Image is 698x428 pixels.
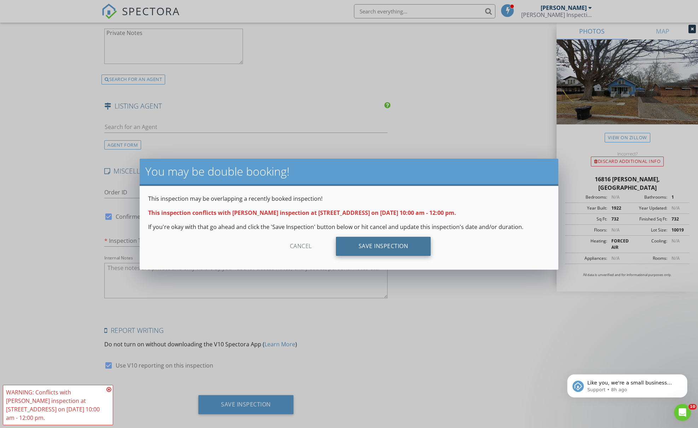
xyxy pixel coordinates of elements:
[148,209,456,217] strong: This inspection conflicts with [PERSON_NAME] inspection at [STREET_ADDRESS] on [DATE] 10:00 am - ...
[148,223,550,231] p: If you're okay with that go ahead and click the 'Save Inspection' button below or hit cancel and ...
[336,237,431,256] div: Save Inspection
[688,404,697,410] span: 10
[674,404,691,421] iframe: Intercom live chat
[557,359,698,409] iframe: Intercom notifications message
[6,388,104,422] div: WARNING: Conflicts with [PERSON_NAME] inspection at [STREET_ADDRESS] on [DATE] 10:00 am - 12:00 pm.
[267,237,335,256] div: Cancel
[145,164,553,178] h2: You may be double booking!
[148,194,550,203] p: This inspection may be overlapping a recently booked inspection!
